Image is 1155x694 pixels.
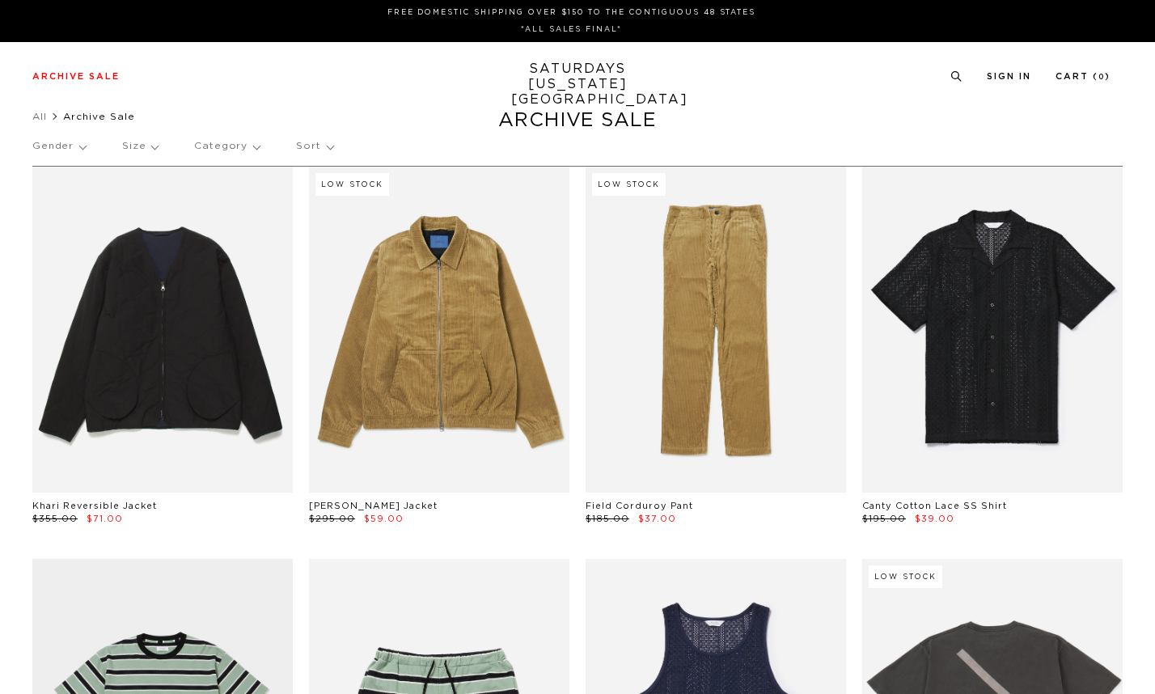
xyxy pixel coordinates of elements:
div: Low Stock [869,565,942,588]
div: Low Stock [592,173,666,196]
a: Canty Cotton Lace SS Shirt [862,501,1007,510]
a: Khari Reversible Jacket [32,501,157,510]
span: $195.00 [862,514,906,523]
a: Field Corduroy Pant [586,501,693,510]
span: $185.00 [586,514,629,523]
a: [PERSON_NAME] Jacket [309,501,438,510]
div: Low Stock [315,173,389,196]
span: $39.00 [915,514,954,523]
p: Category [194,128,260,165]
span: $37.00 [638,514,676,523]
a: Sign In [987,72,1031,81]
p: Gender [32,128,86,165]
span: $355.00 [32,514,78,523]
span: $59.00 [364,514,404,523]
p: Sort [296,128,332,165]
small: 0 [1098,74,1105,81]
a: SATURDAYS[US_STATE][GEOGRAPHIC_DATA] [511,61,645,108]
p: Size [122,128,158,165]
span: Archive Sale [63,112,135,121]
p: FREE DOMESTIC SHIPPING OVER $150 TO THE CONTIGUOUS 48 STATES [39,6,1104,19]
p: *ALL SALES FINAL* [39,23,1104,36]
span: $295.00 [309,514,355,523]
a: Cart (0) [1056,72,1111,81]
a: Archive Sale [32,72,120,81]
span: $71.00 [87,514,123,523]
a: All [32,112,47,121]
